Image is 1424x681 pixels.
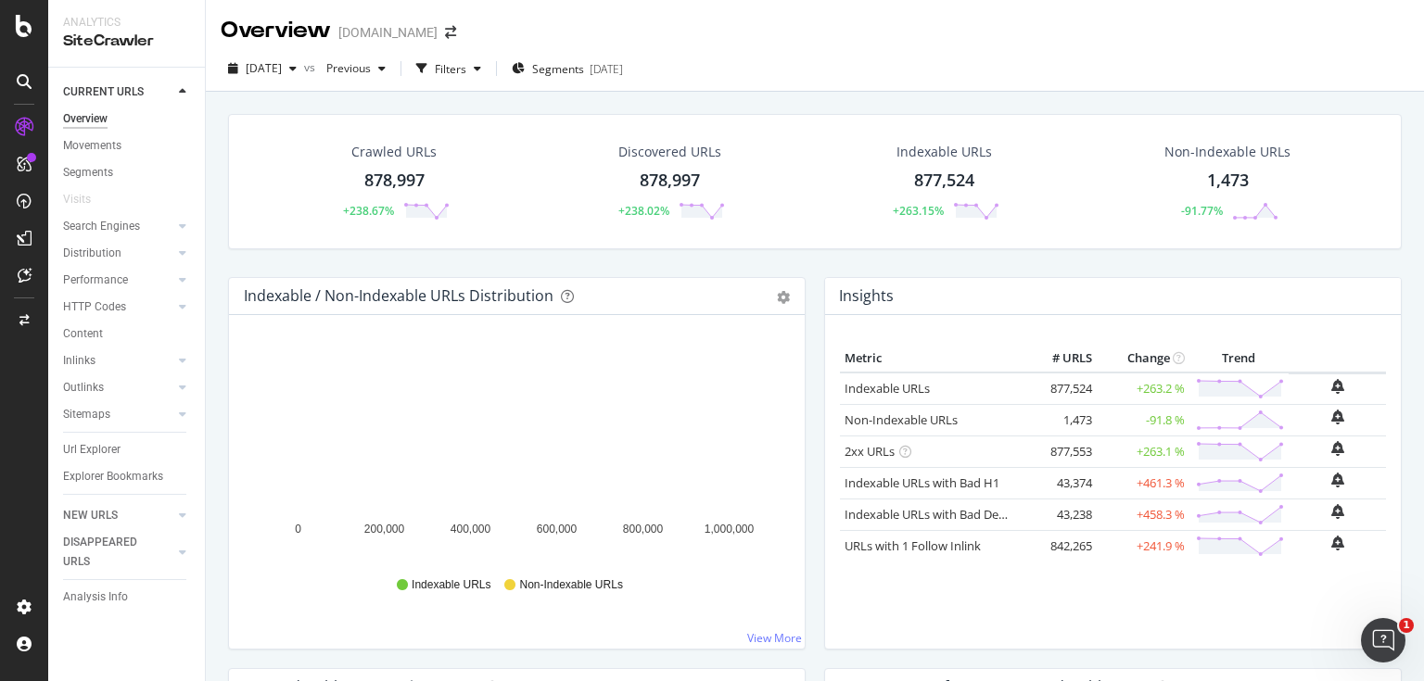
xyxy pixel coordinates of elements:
div: -91.77% [1181,203,1223,219]
a: Sitemaps [63,405,173,424]
div: Analytics [63,15,190,31]
div: Overview [221,15,331,46]
td: +461.3 % [1097,467,1189,498]
a: HTTP Codes [63,297,173,317]
div: CURRENT URLS [63,82,144,102]
a: 2xx URLs [845,443,895,460]
text: 200,000 [364,523,405,536]
td: +241.9 % [1097,530,1189,561]
a: Segments [63,163,192,183]
div: Filters [435,61,466,77]
th: Metric [840,345,1023,372]
a: Performance [63,271,173,290]
th: # URLS [1023,345,1097,372]
div: Content [63,324,103,344]
a: Analysis Info [63,587,192,607]
span: Segments [532,61,584,77]
div: bell-plus [1331,441,1344,456]
div: Url Explorer [63,440,121,460]
text: 600,000 [537,523,578,536]
div: Distribution [63,244,121,263]
div: 878,997 [364,169,425,193]
a: NEW URLS [63,506,173,525]
a: Indexable URLs with Bad H1 [845,474,999,491]
a: CURRENT URLS [63,82,173,102]
text: 1,000,000 [705,523,755,536]
a: Movements [63,136,192,156]
button: Segments[DATE] [504,54,630,83]
div: 877,524 [914,169,974,193]
td: +263.1 % [1097,435,1189,467]
div: Movements [63,136,121,156]
div: 878,997 [640,169,700,193]
div: [DATE] [590,61,623,77]
div: +263.15% [893,203,944,219]
span: 2025 Sep. 29th [246,60,282,76]
a: Explorer Bookmarks [63,467,192,486]
div: Analysis Info [63,587,128,607]
a: Outlinks [63,378,173,397]
div: DISAPPEARED URLS [63,533,157,572]
span: Non-Indexable URLs [519,577,622,593]
div: HTTP Codes [63,297,126,317]
a: Search Engines [63,217,173,236]
span: Indexable URLs [412,577,490,593]
a: DISAPPEARED URLS [63,533,173,572]
button: Filters [409,54,489,83]
span: 1 [1399,618,1414,633]
a: Overview [63,109,192,129]
div: Non-Indexable URLs [1164,143,1290,161]
a: View More [747,630,802,646]
td: 1,473 [1023,404,1097,435]
td: -91.8 % [1097,404,1189,435]
div: Performance [63,271,128,290]
div: +238.02% [618,203,669,219]
div: bell-plus [1331,473,1344,487]
td: +263.2 % [1097,372,1189,405]
th: Trend [1189,345,1289,372]
td: 43,238 [1023,498,1097,530]
div: bell-plus [1331,504,1344,519]
div: Outlinks [63,378,104,397]
a: Non-Indexable URLs [845,411,958,428]
span: vs [304,59,319,75]
text: 0 [295,523,301,536]
div: 1,473 [1207,169,1249,193]
th: Change [1097,345,1189,372]
div: Sitemaps [63,405,110,424]
svg: A chart. [244,345,784,560]
div: Crawled URLs [351,143,437,161]
a: URLs with 1 Follow Inlink [845,537,981,554]
iframe: Intercom live chat [1361,618,1405,662]
a: Distribution [63,244,173,263]
td: 877,553 [1023,435,1097,467]
div: bell-plus [1331,536,1344,550]
td: +458.3 % [1097,498,1189,530]
div: SiteCrawler [63,31,190,52]
a: Indexable URLs [845,380,930,397]
td: 877,524 [1023,372,1097,405]
div: Discovered URLs [618,143,721,161]
div: bell-plus [1331,379,1344,394]
a: Content [63,324,192,344]
h4: Insights [839,284,894,309]
div: gear [777,291,790,304]
td: 842,265 [1023,530,1097,561]
a: Inlinks [63,351,173,371]
text: 800,000 [623,523,664,536]
button: [DATE] [221,54,304,83]
div: bell-plus [1331,410,1344,424]
div: Indexable / Non-Indexable URLs Distribution [244,286,553,305]
a: Url Explorer [63,440,192,460]
div: arrow-right-arrow-left [445,26,456,39]
div: Explorer Bookmarks [63,467,163,486]
div: Indexable URLs [896,143,992,161]
div: [DOMAIN_NAME] [338,23,438,42]
td: 43,374 [1023,467,1097,498]
div: Search Engines [63,217,140,236]
div: Overview [63,109,108,129]
a: Indexable URLs with Bad Description [845,506,1047,523]
div: +238.67% [343,203,394,219]
div: Segments [63,163,113,183]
